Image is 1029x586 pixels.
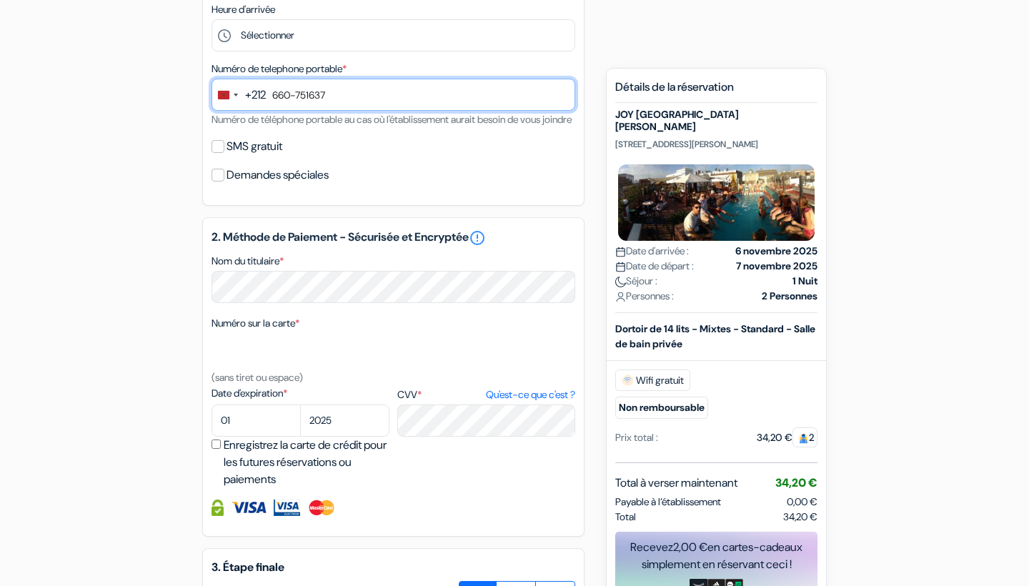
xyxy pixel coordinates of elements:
[762,289,817,304] strong: 2 Personnes
[615,277,626,287] img: moon.svg
[615,139,817,150] p: [STREET_ADDRESS][PERSON_NAME]
[486,387,575,402] a: Qu'est-ce que c'est ?
[307,500,337,516] img: Master Card
[224,437,394,488] label: Enregistrez la carte de crédit pour les futures réservations ou paiements
[615,539,817,573] div: Recevez en cartes-cadeaux simplement en réservant ceci !
[469,229,486,247] a: error_outline
[212,371,303,384] small: (sans tiret ou espace)
[227,165,329,185] label: Demandes spéciales
[212,113,572,126] small: Numéro de téléphone portable au cas où l'établissement aurait besoin de vous joindre
[212,61,347,76] label: Numéro de telephone portable
[736,259,817,274] strong: 7 novembre 2025
[615,244,689,259] span: Date d'arrivée :
[397,387,575,402] label: CVV
[735,244,817,259] strong: 6 novembre 2025
[245,86,266,104] div: +212
[212,254,284,269] label: Nom du titulaire
[615,369,690,391] span: Wifi gratuit
[615,397,708,419] small: Non remboursable
[212,500,224,516] img: Information de carte de crédit entièrement encryptée et sécurisée
[212,386,389,401] label: Date d'expiration
[787,495,817,508] span: 0,00 €
[615,259,694,274] span: Date de départ :
[212,316,299,331] label: Numéro sur la carte
[622,374,633,386] img: free_wifi.svg
[615,80,817,103] h5: Détails de la réservation
[783,510,817,525] span: 34,20 €
[757,430,817,445] div: 34,20 €
[615,475,737,492] span: Total à verser maintenant
[775,475,817,490] span: 34,20 €
[274,500,299,516] img: Visa Electron
[615,495,721,510] span: Payable à l’établissement
[615,430,658,445] div: Prix total :
[212,560,575,574] h5: 3. Étape finale
[212,229,575,247] h5: 2. Méthode de Paiement - Sécurisée et Encryptée
[673,540,707,555] span: 2,00 €
[615,109,817,133] h5: JOY [GEOGRAPHIC_DATA][PERSON_NAME]
[615,274,657,289] span: Séjour :
[615,322,815,350] b: Dortoir de 14 lits - Mixtes - Standard - Salle de bain privée
[231,500,267,516] img: Visa
[615,292,626,302] img: user_icon.svg
[615,262,626,272] img: calendar.svg
[615,510,636,525] span: Total
[615,247,626,257] img: calendar.svg
[792,274,817,289] strong: 1 Nuit
[212,79,575,111] input: 650-123456
[227,136,282,157] label: SMS gratuit
[212,2,275,17] label: Heure d'arrivée
[798,433,809,444] img: guest.svg
[615,289,674,304] span: Personnes :
[212,79,266,110] button: Change country, selected Morocco (+212)
[792,427,817,447] span: 2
